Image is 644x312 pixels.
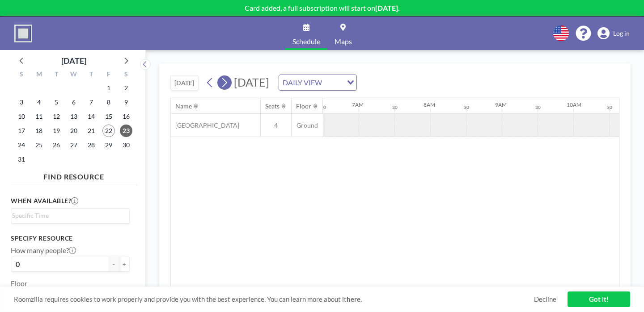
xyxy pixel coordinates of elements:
[292,121,323,129] span: Ground
[50,110,63,123] span: Tuesday, August 12, 2025
[567,101,581,108] div: 10AM
[50,139,63,151] span: Tuesday, August 26, 2025
[102,110,115,123] span: Friday, August 15, 2025
[120,96,132,108] span: Saturday, August 9, 2025
[82,69,100,81] div: T
[11,246,76,255] label: How many people?
[120,139,132,151] span: Saturday, August 30, 2025
[281,77,324,88] span: DAILY VIEW
[613,29,630,37] span: Log in
[285,17,327,50] a: Schedule
[102,139,115,151] span: Friday, August 29, 2025
[424,101,435,108] div: 8AM
[30,69,48,81] div: M
[102,82,115,94] span: Friday, August 1, 2025
[11,234,130,242] h3: Specify resource
[14,25,32,42] img: organization-logo
[392,104,398,110] div: 30
[13,69,30,81] div: S
[33,110,45,123] span: Monday, August 11, 2025
[85,139,97,151] span: Thursday, August 28, 2025
[12,211,124,220] input: Search for option
[171,121,239,129] span: [GEOGRAPHIC_DATA]
[100,69,117,81] div: F
[85,96,97,108] span: Thursday, August 7, 2025
[117,69,135,81] div: S
[352,101,364,108] div: 7AM
[108,257,119,272] button: -
[279,75,356,90] div: Search for option
[33,139,45,151] span: Monday, August 25, 2025
[11,169,137,181] h4: FIND RESOURCE
[296,102,311,110] div: Floor
[61,54,86,67] div: [DATE]
[68,125,80,137] span: Wednesday, August 20, 2025
[327,17,359,50] a: Maps
[495,101,507,108] div: 9AM
[11,279,27,288] label: Floor
[48,69,65,81] div: T
[119,257,130,272] button: +
[534,295,556,304] a: Decline
[102,125,115,137] span: Friday, August 22, 2025
[50,96,63,108] span: Tuesday, August 5, 2025
[607,104,612,110] div: 30
[15,125,28,137] span: Sunday, August 17, 2025
[14,295,534,304] span: Roomzilla requires cookies to work properly and provide you with the best experience. You can lea...
[68,110,80,123] span: Wednesday, August 13, 2025
[68,96,80,108] span: Wednesday, August 6, 2025
[325,77,342,88] input: Search for option
[33,96,45,108] span: Monday, August 4, 2025
[335,38,352,45] span: Maps
[120,110,132,123] span: Saturday, August 16, 2025
[597,27,630,40] a: Log in
[85,110,97,123] span: Thursday, August 14, 2025
[120,82,132,94] span: Saturday, August 2, 2025
[15,139,28,151] span: Sunday, August 24, 2025
[33,125,45,137] span: Monday, August 18, 2025
[261,121,291,129] span: 4
[102,96,115,108] span: Friday, August 8, 2025
[321,104,326,110] div: 30
[234,75,269,89] span: [DATE]
[65,69,83,81] div: W
[347,295,362,303] a: here.
[15,110,28,123] span: Sunday, August 10, 2025
[170,75,199,91] button: [DATE]
[292,38,320,45] span: Schedule
[15,96,28,108] span: Sunday, August 3, 2025
[375,4,398,12] b: [DATE]
[15,153,28,166] span: Sunday, August 31, 2025
[11,209,129,222] div: Search for option
[568,291,630,307] a: Got it!
[265,102,280,110] div: Seats
[120,125,132,137] span: Saturday, August 23, 2025
[50,125,63,137] span: Tuesday, August 19, 2025
[68,139,80,151] span: Wednesday, August 27, 2025
[464,104,469,110] div: 30
[535,104,541,110] div: 30
[175,102,192,110] div: Name
[85,125,97,137] span: Thursday, August 21, 2025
